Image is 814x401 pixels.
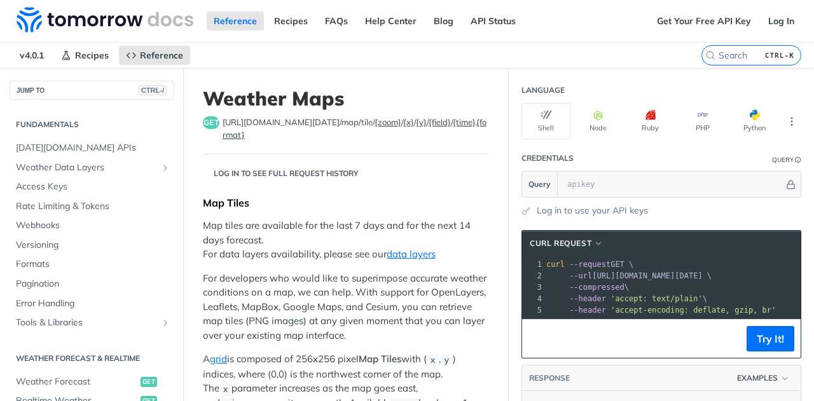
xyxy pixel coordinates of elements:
span: v4.0.1 [13,46,51,65]
span: Access Keys [16,180,170,193]
div: 4 [522,293,544,304]
a: grid [210,353,227,365]
span: [URL][DOMAIN_NAME][DATE] \ [546,271,712,280]
button: Ruby [626,103,675,139]
a: Recipes [267,11,315,31]
a: Rate Limiting & Tokens [10,197,174,216]
span: --header [569,306,606,315]
button: Show subpages for Weather Data Layers [160,163,170,173]
div: Query [772,155,794,165]
button: Node [574,103,623,139]
span: GET \ [546,260,633,269]
span: Reference [140,50,183,61]
span: curl [546,260,565,269]
span: \ [546,294,707,303]
a: Weather Forecastget [10,372,174,391]
label: {format} [223,117,486,140]
a: Help Center [358,11,424,31]
a: Formats [10,255,174,274]
div: Language [521,85,565,96]
p: Map tiles are available for the last 7 days and for the next 14 days forecast. For data layers av... [203,219,489,262]
a: Recipes [54,46,116,65]
span: CTRL-/ [139,85,167,95]
span: Tools & Libraries [16,316,157,329]
span: Rate Limiting & Tokens [16,200,170,213]
div: Credentials [521,153,574,164]
svg: Search [705,50,715,60]
div: QueryInformation [772,155,801,165]
span: Weather Data Layers [16,161,157,174]
a: Pagination [10,275,174,294]
a: data layers [387,248,436,260]
a: Log in to use your API keys [537,204,648,217]
button: Hide [784,178,797,191]
img: Tomorrow.io Weather API Docs [17,7,193,32]
span: get [203,116,219,129]
span: --url [569,271,592,280]
button: Examples [733,372,794,384]
span: Webhooks [16,219,170,232]
span: --header [569,294,606,303]
button: cURL Request [525,237,608,250]
p: For developers who would like to superimpose accurate weather conditions on a map, we can help. W... [203,271,489,343]
label: {y} [416,117,427,127]
span: [DATE][DOMAIN_NAME] APIs [16,142,170,154]
h2: Weather Forecast & realtime [10,353,174,364]
span: Query [528,179,551,190]
div: Map Tiles [203,196,489,209]
a: Access Keys [10,177,174,196]
span: Weather Forecast [16,376,137,388]
strong: Map Tiles [359,353,401,365]
span: --compressed [569,283,624,292]
span: https://api.tomorrow.io/v4/map/tile/{zoom}/{x}/{y}/{field}/{time}.{format} [223,116,489,141]
button: Show subpages for Tools & Libraries [160,318,170,328]
label: {x} [403,117,414,127]
span: Pagination [16,278,170,290]
button: RESPONSE [528,372,570,384]
button: Shell [521,103,570,139]
div: 5 [522,304,544,316]
a: API Status [464,11,523,31]
a: Reference [207,11,264,31]
button: Query [522,172,558,197]
span: --request [569,260,610,269]
div: 1 [522,259,544,270]
h1: Weather Maps [203,87,489,110]
h2: Fundamentals [10,119,174,130]
svg: More ellipsis [786,116,797,127]
span: 'accept: text/plain' [610,294,703,303]
span: Versioning [16,239,170,252]
a: FAQs [318,11,355,31]
span: Error Handling [16,297,170,310]
a: Reference [119,46,190,65]
a: Weather Data LayersShow subpages for Weather Data Layers [10,158,174,177]
span: Examples [737,372,778,384]
button: Copy to clipboard [528,329,546,348]
a: Tools & LibrariesShow subpages for Tools & Libraries [10,313,174,332]
i: Information [795,157,801,163]
input: apikey [561,172,784,197]
span: get [141,377,157,387]
div: Log in to see full request history [203,168,359,179]
span: Formats [16,258,170,271]
span: x [223,384,228,394]
div: 3 [522,282,544,293]
span: \ [546,283,629,292]
div: 2 [522,270,544,282]
label: {zoom} [375,117,401,127]
button: Python [730,103,779,139]
button: JUMP TOCTRL-/ [10,81,174,100]
a: Get Your Free API Key [650,11,758,31]
a: Webhooks [10,216,174,235]
a: Error Handling [10,294,174,313]
button: PHP [678,103,727,139]
a: Blog [427,11,460,31]
button: Try It! [747,326,794,351]
kbd: CTRL-K [762,49,797,62]
label: {field} [429,117,451,127]
span: Recipes [75,50,109,61]
span: y [444,355,449,365]
button: More Languages [782,112,801,131]
span: 'accept-encoding: deflate, gzip, br' [610,306,776,315]
a: Versioning [10,236,174,255]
